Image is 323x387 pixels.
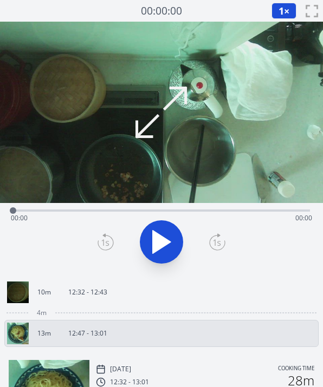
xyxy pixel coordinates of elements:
p: 12:32 - 13:01 [110,378,149,386]
span: 4m [37,309,47,317]
p: [DATE] [110,365,131,373]
h2: 28m [288,374,314,387]
p: 10m [37,288,51,297]
p: 12:32 - 12:43 [68,288,107,297]
span: 1 [279,4,284,17]
a: 00:00:00 [141,3,182,19]
p: Cooking time [278,364,314,374]
p: 13m [37,329,51,338]
img: 250726033339_thumb.jpeg [7,281,29,303]
p: 12:47 - 13:01 [68,329,107,338]
button: 1× [272,3,296,19]
span: 00:00 [295,213,312,222]
img: 250726034835_thumb.jpeg [7,323,29,344]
